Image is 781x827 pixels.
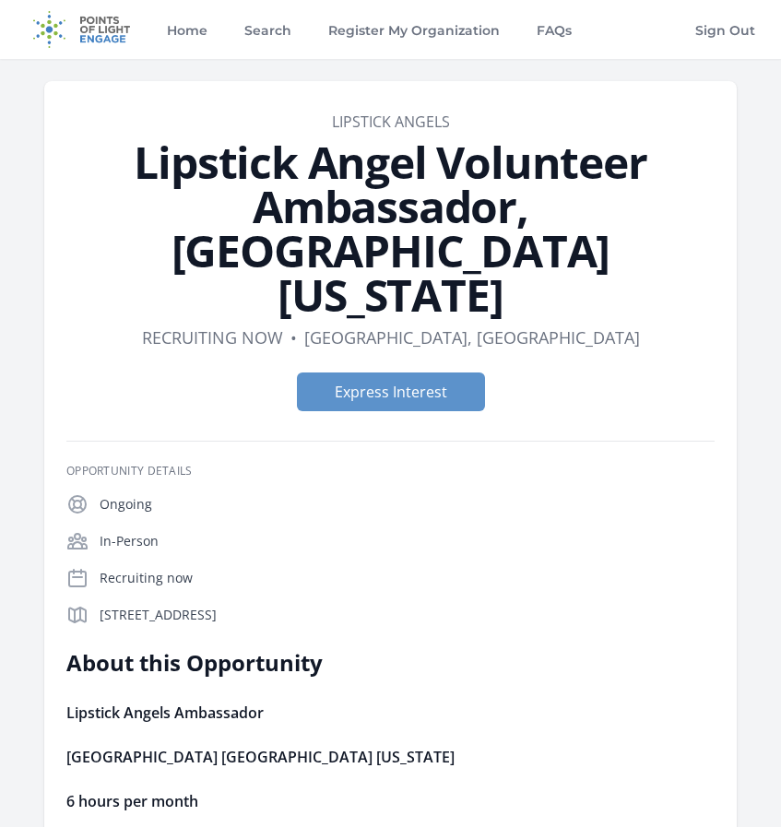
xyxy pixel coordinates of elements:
[66,464,715,478] h3: Opportunity Details
[304,325,640,350] dd: [GEOGRAPHIC_DATA], [GEOGRAPHIC_DATA]
[290,325,297,350] div: •
[100,495,715,514] p: Ongoing
[66,791,198,811] strong: 6 hours per month
[142,325,283,350] dd: Recruiting now
[66,140,715,317] h1: Lipstick Angel Volunteer Ambassador, [GEOGRAPHIC_DATA] [US_STATE]
[66,703,264,723] strong: Lipstick Angels Ambassador
[100,569,715,587] p: Recruiting now
[100,606,715,624] p: [STREET_ADDRESS]
[66,648,606,678] h2: About this Opportunity
[100,532,715,550] p: In-Person
[332,112,450,132] a: Lipstick Angels
[66,747,455,767] strong: [GEOGRAPHIC_DATA] [GEOGRAPHIC_DATA] [US_STATE]
[297,372,485,411] button: Express Interest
